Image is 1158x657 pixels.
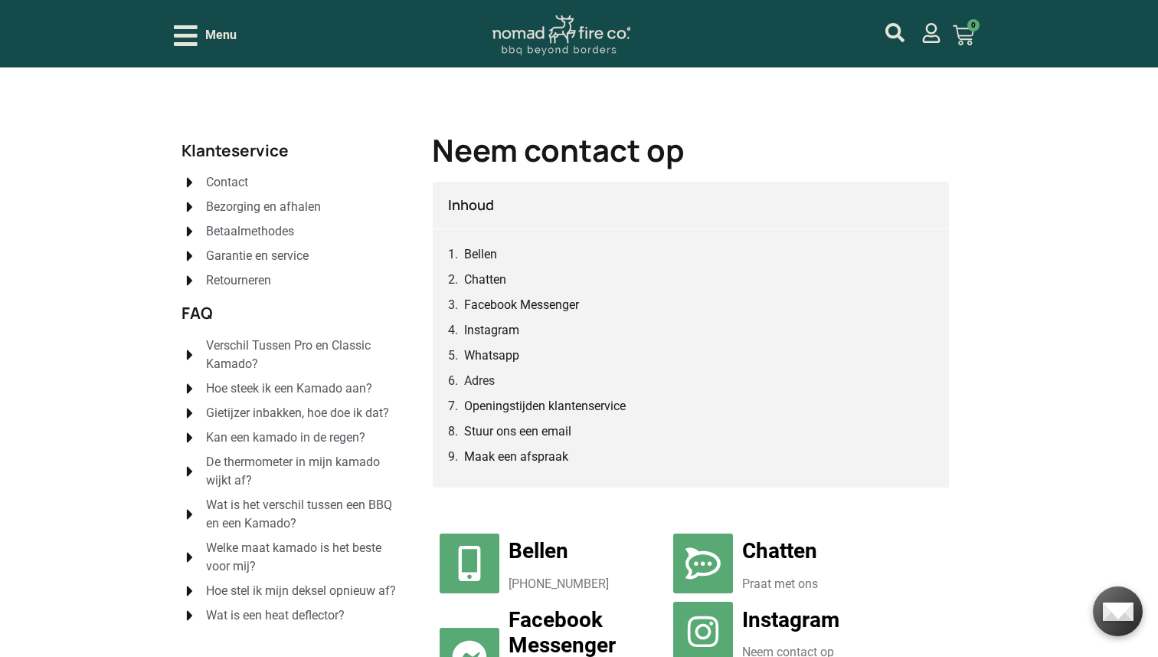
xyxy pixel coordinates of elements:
a: Bellen [509,538,568,563]
a: mijn account [885,23,904,42]
h2: FAQ [182,305,401,321]
a: Garantie en service [182,247,401,265]
a: Adres [464,371,495,390]
a: Hoe steek ik een Kamado aan? [182,379,401,398]
span: Hoe steek ik een Kamado aan? [202,379,372,398]
span: Wat is een heat deflector? [202,606,345,625]
a: Instagram [742,607,839,632]
a: Maak een afspraak [464,447,568,466]
span: Kan een kamado in de regen? [202,429,365,447]
span: Bezorging en afhalen [202,198,321,216]
span: Contact [202,173,248,192]
span: Menu [205,26,237,44]
h1: Neem contact op [432,135,950,166]
p: Praat met ons [742,575,899,593]
a: Chatten [742,538,817,563]
span: Betaalmethodes [202,222,294,241]
div: Open/Close Menu [174,22,237,49]
span: Wat is het verschil tussen een BBQ en een Kamado? [202,496,401,533]
span: 0 [967,19,980,31]
a: Chatten [673,534,733,593]
a: Kan een kamado in de regen? [182,429,401,447]
a: Retourneren [182,271,401,290]
a: Hoe stel ik mijn deksel opnieuw af? [182,582,401,600]
a: Chatten [464,270,506,289]
span: Welke maat kamado is het beste voor mij? [202,539,401,576]
a: mijn account [921,23,941,43]
a: 0 [934,15,993,55]
a: Whatsapp [464,346,519,365]
span: Retourneren [202,271,271,290]
a: Bellen [440,534,499,593]
h2: Klanteservice [182,143,401,159]
a: Gietijzer inbakken, hoe doe ik dat? [182,404,401,422]
a: Bellen [464,245,497,264]
h4: Inhoud [448,197,934,214]
span: Verschil Tussen Pro en Classic Kamado? [202,337,401,373]
a: Verschil Tussen Pro en Classic Kamado? [182,337,401,373]
span: Garantie en service [202,247,309,265]
a: Stuur ons een email [464,422,571,441]
p: [PHONE_NUMBER] [509,575,666,593]
a: De thermometer in mijn kamado wijkt af? [182,453,401,490]
a: Instagram [464,320,519,340]
span: Hoe stel ik mijn deksel opnieuw af? [202,582,396,600]
a: Welke maat kamado is het beste voor mij? [182,539,401,576]
a: Facebook Messenger [464,295,579,314]
span: Gietijzer inbakken, hoe doe ik dat? [202,404,389,422]
a: Betaalmethodes [182,222,401,241]
a: Bezorging en afhalen [182,198,401,216]
a: Contact [182,173,401,192]
a: Wat is een heat deflector? [182,606,401,625]
span: De thermometer in mijn kamado wijkt af? [202,453,401,490]
a: Wat is het verschil tussen een BBQ en een Kamado? [182,496,401,533]
img: Nomad Logo [492,15,630,56]
a: Openingstijden klantenservice [464,396,626,416]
